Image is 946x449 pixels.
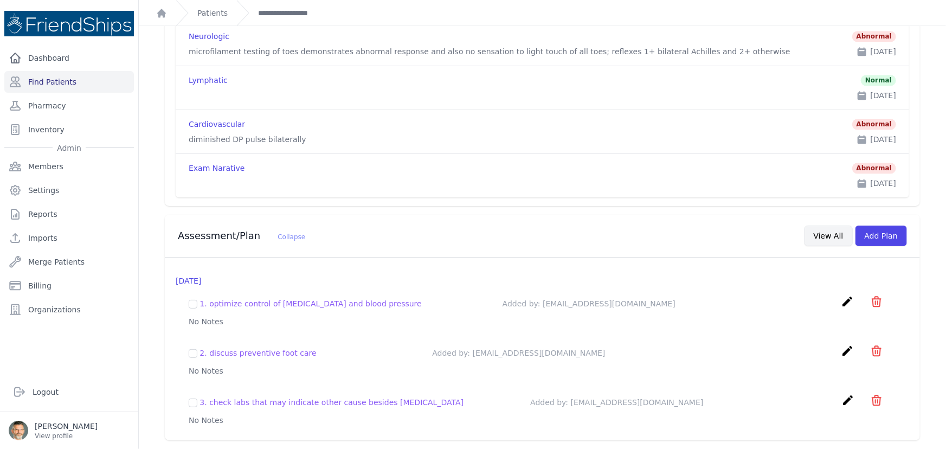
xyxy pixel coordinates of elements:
a: create [841,349,857,360]
button: View All [805,226,853,246]
i: create [841,344,854,357]
p: Exam Narative [189,163,244,174]
p: [DATE] [176,275,909,286]
a: Imports [4,227,134,249]
div: Added by: [EMAIL_ADDRESS][DOMAIN_NAME] [503,298,675,309]
span: Collapse [278,233,305,241]
span: 3. check labs that may indicate other cause besides [MEDICAL_DATA] [200,398,464,407]
p: No Notes [189,415,896,426]
p: [DATE] [871,134,896,145]
a: Pharmacy [4,95,134,117]
div: diminished DP pulse bilaterally [189,134,306,145]
div: Added by: [EMAIL_ADDRESS][DOMAIN_NAME] [432,348,605,358]
a: Members [4,156,134,177]
p: [DATE] [871,46,896,57]
a: Patients [197,8,228,18]
a: Organizations [4,299,134,320]
p: No Notes [189,365,896,376]
div: microfilament testing of toes demonstrates abnormal response and also no sensation to light touch... [189,46,790,57]
div: Added by: [EMAIL_ADDRESS][DOMAIN_NAME] [530,397,703,408]
p: Normal [861,75,896,86]
p: View profile [35,432,98,440]
p: Abnormal [852,119,896,130]
p: Abnormal [852,163,896,174]
p: [DATE] [871,90,896,101]
a: Merge Patients [4,251,134,273]
p: Abnormal [852,31,896,42]
a: Logout [9,381,130,403]
span: Admin [53,143,86,153]
span: 1. optimize control of [MEDICAL_DATA] and blood pressure [200,299,421,308]
a: Reports [4,203,134,225]
a: Inventory [4,119,134,140]
a: Dashboard [4,47,134,69]
p: [DATE] [871,178,896,189]
a: Billing [4,275,134,297]
img: Medical Missions EMR [4,11,134,36]
p: No Notes [189,316,896,327]
p: [PERSON_NAME] [35,421,98,432]
button: Add Plan [855,226,907,246]
p: Cardiovascular [189,119,245,130]
span: 2. discuss preventive foot care [200,349,316,357]
i: create [841,394,854,407]
i: create [841,295,854,308]
h3: Assessment/Plan [178,229,305,242]
a: Find Patients [4,71,134,93]
a: create [841,300,857,310]
p: Neurologic [189,31,229,42]
p: Lymphatic [189,75,228,86]
a: [PERSON_NAME] View profile [9,421,130,440]
a: create [841,399,857,409]
a: Settings [4,179,134,201]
